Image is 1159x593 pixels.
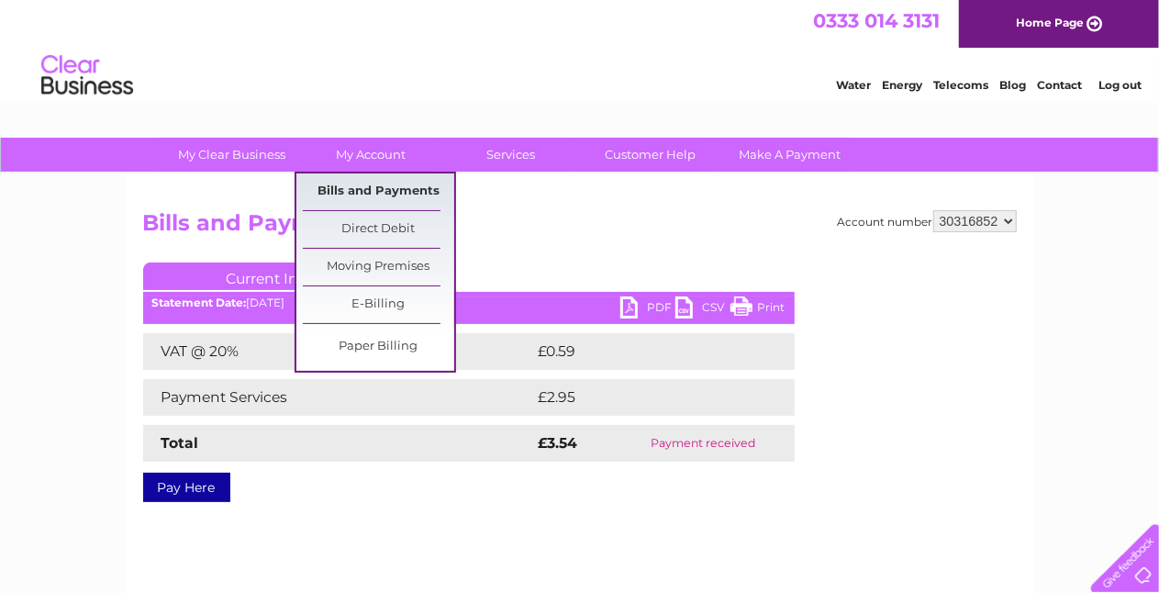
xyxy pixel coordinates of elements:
a: My Clear Business [156,138,307,172]
a: Water [836,78,871,92]
a: PDF [620,296,675,323]
a: Log out [1098,78,1142,92]
a: Current Invoice [143,263,418,290]
a: Print [730,296,786,323]
div: [DATE] [143,296,795,309]
a: Blog [999,78,1026,92]
a: Customer Help [574,138,726,172]
a: Make A Payment [714,138,865,172]
a: CSV [675,296,730,323]
td: VAT @ 20% [143,333,534,370]
b: Statement Date: [152,296,247,309]
td: Payment Services [143,379,534,416]
td: Payment received [612,425,795,462]
a: Moving Premises [303,249,454,285]
a: My Account [295,138,447,172]
a: Telecoms [933,78,988,92]
strong: Total [162,434,199,452]
td: £0.59 [534,333,752,370]
strong: £3.54 [539,434,578,452]
a: 0333 014 3131 [813,9,940,32]
a: Pay Here [143,473,230,502]
td: £2.95 [534,379,752,416]
a: Paper Billing [303,329,454,365]
a: Bills and Payments [303,173,454,210]
a: Contact [1037,78,1082,92]
a: Direct Debit [303,211,454,248]
div: Account number [838,210,1017,232]
h2: Bills and Payments [143,210,1017,245]
div: Clear Business is a trading name of Verastar Limited (registered in [GEOGRAPHIC_DATA] No. 3667643... [147,10,1014,89]
a: Services [435,138,586,172]
a: Energy [882,78,922,92]
a: E-Billing [303,286,454,323]
img: logo.png [40,48,134,104]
